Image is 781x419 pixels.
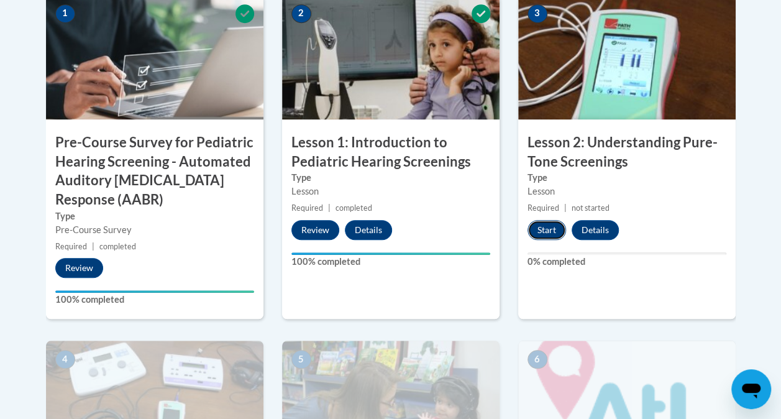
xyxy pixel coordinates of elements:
[328,203,331,213] span: |
[345,220,392,240] button: Details
[291,4,311,23] span: 2
[55,293,254,306] label: 100% completed
[731,369,771,409] iframe: Button to launch messaging window
[282,133,500,172] h3: Lesson 1: Introduction to Pediatric Hearing Screenings
[528,4,547,23] span: 3
[572,220,619,240] button: Details
[528,255,726,269] label: 0% completed
[55,290,254,293] div: Your progress
[291,171,490,185] label: Type
[99,242,136,251] span: completed
[564,203,567,213] span: |
[528,350,547,369] span: 6
[528,220,566,240] button: Start
[528,171,726,185] label: Type
[55,258,103,278] button: Review
[55,242,87,251] span: Required
[528,185,726,198] div: Lesson
[291,203,323,213] span: Required
[518,133,736,172] h3: Lesson 2: Understanding Pure-Tone Screenings
[528,203,559,213] span: Required
[46,133,263,209] h3: Pre-Course Survey for Pediatric Hearing Screening - Automated Auditory [MEDICAL_DATA] Response (A...
[291,220,339,240] button: Review
[572,203,610,213] span: not started
[55,209,254,223] label: Type
[291,350,311,369] span: 5
[291,255,490,269] label: 100% completed
[291,185,490,198] div: Lesson
[55,223,254,237] div: Pre-Course Survey
[55,350,75,369] span: 4
[92,242,94,251] span: |
[55,4,75,23] span: 1
[336,203,372,213] span: completed
[291,252,490,255] div: Your progress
